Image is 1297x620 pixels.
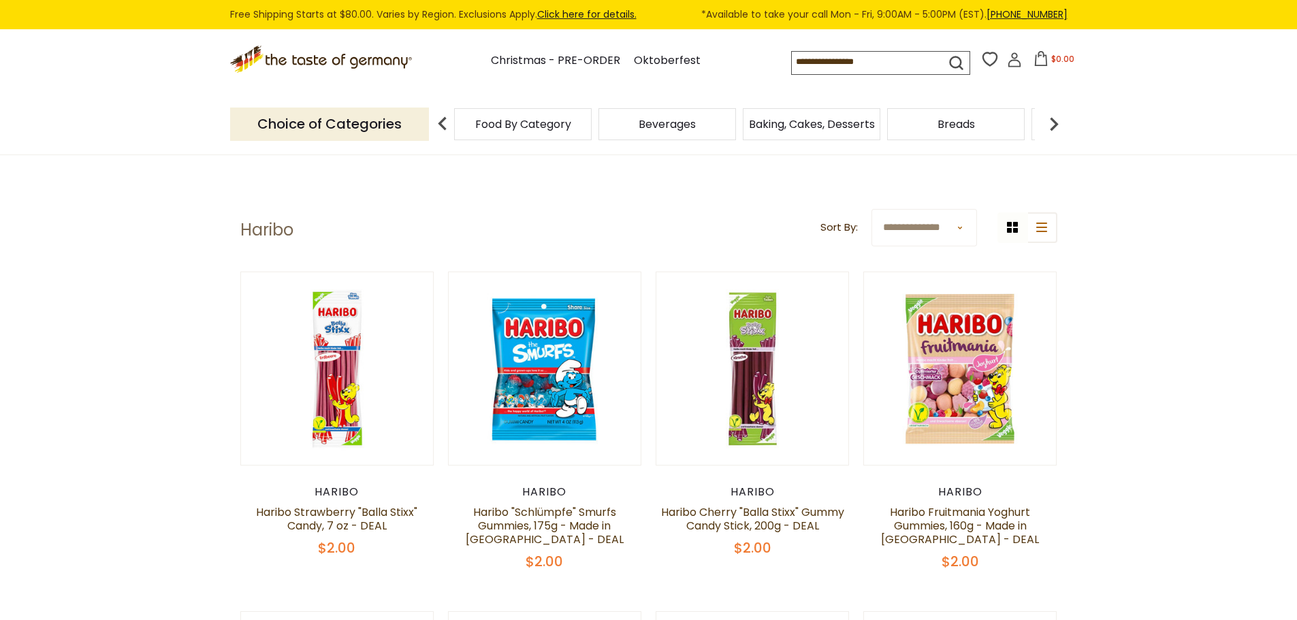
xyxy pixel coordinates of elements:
[656,272,849,465] img: Haribo Balla Stixx Cherry
[634,52,701,70] a: Oktoberfest
[938,119,975,129] a: Breads
[526,552,563,571] span: $2.00
[256,504,417,534] a: Haribo Strawberry "Balla Stixx" Candy, 7 oz - DEAL
[1051,53,1074,65] span: $0.00
[639,119,696,129] a: Beverages
[537,7,637,21] a: Click here for details.
[475,119,571,129] a: Food By Category
[449,272,641,465] img: Haribo The Smurfs Gummies
[448,485,642,499] div: Haribo
[466,504,624,547] a: Haribo "Schlümpfe" Smurfs Gummies, 175g - Made in [GEOGRAPHIC_DATA] - DEAL
[230,108,429,141] p: Choice of Categories
[987,7,1068,21] a: [PHONE_NUMBER]
[863,485,1057,499] div: Haribo
[749,119,875,129] a: Baking, Cakes, Desserts
[491,52,620,70] a: Christmas - PRE-ORDER
[318,538,355,557] span: $2.00
[1025,51,1083,71] button: $0.00
[429,110,456,137] img: previous arrow
[230,7,1068,22] div: Free Shipping Starts at $80.00. Varies by Region. Exclusions Apply.
[734,538,771,557] span: $2.00
[1040,110,1068,137] img: next arrow
[881,504,1039,547] a: Haribo Fruitmania Yoghurt Gummies, 160g - Made in [GEOGRAPHIC_DATA] - DEAL
[240,220,293,240] h1: Haribo
[820,219,858,236] label: Sort By:
[942,552,979,571] span: $2.00
[240,485,434,499] div: Haribo
[656,485,850,499] div: Haribo
[241,272,434,465] img: Haribo Balla Stixx
[864,272,1057,465] img: Haribo Fruitmania Yoghurt
[701,7,1068,22] span: *Available to take your call Mon - Fri, 9:00AM - 5:00PM (EST).
[661,504,844,534] a: Haribo Cherry "Balla Stixx" Gummy Candy Stick, 200g - DEAL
